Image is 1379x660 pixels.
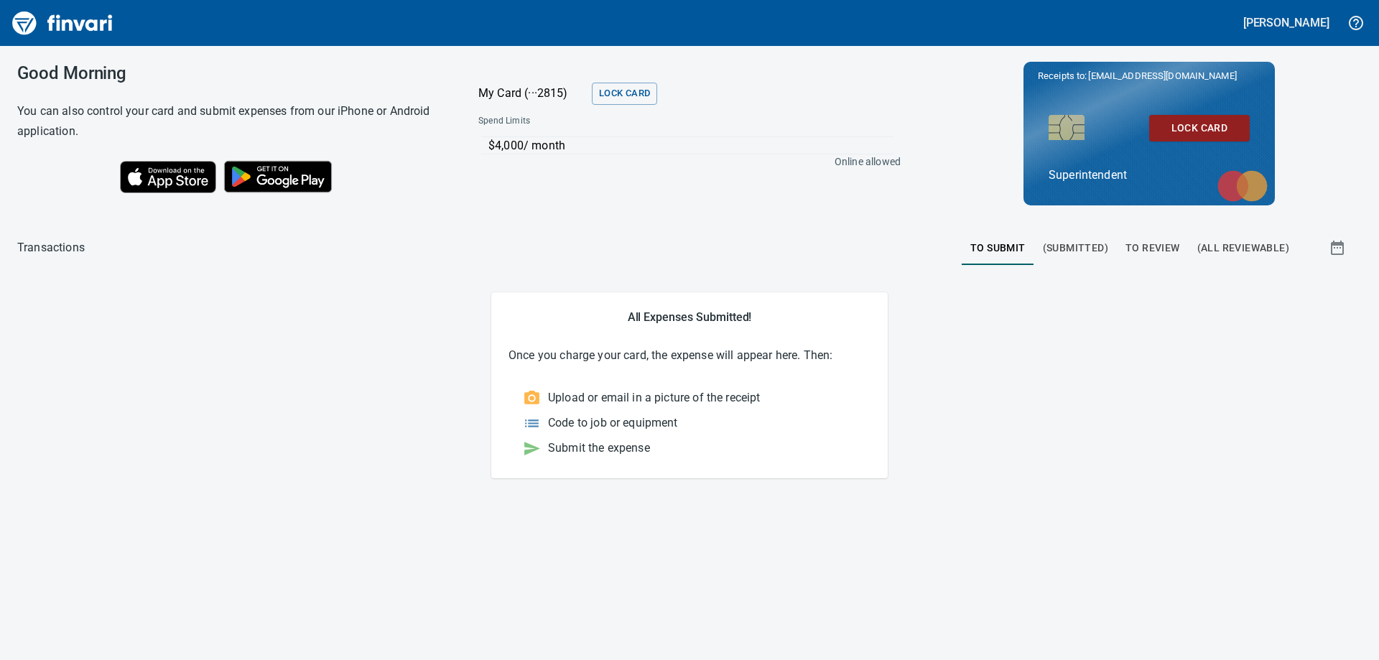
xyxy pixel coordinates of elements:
button: Lock Card [1149,115,1250,141]
p: Receipts to: [1038,69,1260,83]
p: Online allowed [467,154,901,169]
span: To Review [1125,239,1180,257]
button: Show transactions within a particular date range [1316,231,1362,265]
p: My Card (···2815) [478,85,586,102]
button: [PERSON_NAME] [1240,11,1333,34]
img: Get it on Google Play [216,153,340,200]
p: Superintendent [1049,167,1250,184]
button: Lock Card [592,83,657,105]
p: $4,000 / month [488,137,893,154]
span: (Submitted) [1043,239,1108,257]
p: Submit the expense [548,440,650,457]
img: Download on the App Store [120,161,216,193]
p: Code to job or equipment [548,414,678,432]
h5: All Expenses Submitted! [509,310,870,325]
span: Spend Limits [478,114,714,129]
h5: [PERSON_NAME] [1243,15,1329,30]
img: mastercard.svg [1210,163,1275,209]
span: [EMAIL_ADDRESS][DOMAIN_NAME] [1087,69,1238,83]
p: Transactions [17,239,85,256]
p: Upload or email in a picture of the receipt [548,389,760,406]
span: (All Reviewable) [1197,239,1289,257]
nav: breadcrumb [17,239,85,256]
img: Finvari [9,6,116,40]
span: Lock Card [599,85,650,102]
h6: You can also control your card and submit expenses from our iPhone or Android application. [17,101,442,141]
p: Once you charge your card, the expense will appear here. Then: [509,347,870,364]
span: To Submit [970,239,1026,257]
h3: Good Morning [17,63,442,83]
span: Lock Card [1161,119,1238,137]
